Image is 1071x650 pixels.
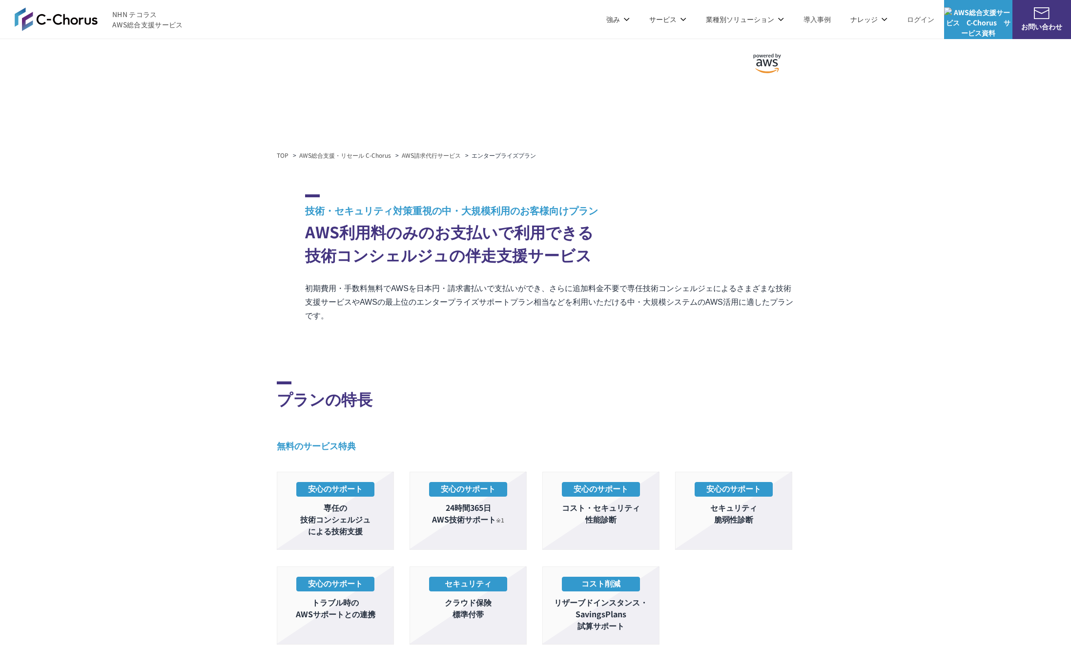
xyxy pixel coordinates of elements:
p: クラウド保険 標準付帯 [415,596,521,620]
h2: AWS利用料のみのお支払いで利用できる 技術コンシェルジュの伴走支援サービス [305,194,794,266]
span: エンタープライズプラン [436,88,635,113]
a: AWS総合支援サービス C-Chorus NHN テコラスAWS総合支援サービス [15,7,183,31]
span: NHN テコラス AWS総合支援サービス [112,9,183,30]
p: トラブル時の AWSサポートとの連携 [282,596,389,620]
a: AWS請求代行サービス [402,151,461,160]
span: 技術・セキュリティ対策重視の中・大規模利用のお客様向けプラン [305,203,794,217]
p: 24時間365日 AWS技術サポート [415,502,521,525]
a: TOP [277,151,288,160]
p: リザーブドインスタンス・ SavingsPlans 試算サポート [548,596,654,631]
p: 安心のサポート [695,482,773,497]
p: 安心のサポート [296,577,374,591]
p: サービス [649,14,686,24]
a: ログイン [907,14,934,24]
p: コスト・セキュリティ 性能診断 [548,502,654,525]
img: powered by AWS [741,49,794,78]
p: 安心のサポート [562,482,640,497]
h2: プランの特長 [277,381,794,410]
h3: 無料のサービス特典 [277,440,794,452]
p: 強み [606,14,630,24]
p: 専任の 技術コンシェルジュ による技術支援 [282,502,389,537]
a: 導入事例 [803,14,831,24]
p: コスト削減 [562,577,640,591]
p: 業種別ソリューション [706,14,784,24]
img: お問い合わせ [1034,7,1050,19]
span: ※1 [496,516,504,524]
p: 安心のサポート [296,482,374,497]
img: AWS総合支援サービス C-Chorus サービス資料 [944,7,1012,38]
p: セキュリティ [429,577,507,591]
a: AWS総合支援・リセール C-Chorus [299,151,391,160]
p: セキュリティ 脆弱性診断 [680,502,787,525]
p: 初期費用・手数料無料でAWSを日本円・請求書払いで支払いができ、さらに追加料金不要で専任技術コンシェルジェによるさまざまな技術支援サービスやAWSの最上位のエンタープライズサポートプラン相当など... [305,282,794,323]
p: ナレッジ [850,14,887,24]
p: 安心のサポート [429,482,507,497]
span: お問い合わせ [1012,21,1071,32]
span: AWS請求代行サービス [436,63,635,88]
img: AWS総合支援サービス C-Chorus [15,7,98,31]
em: エンタープライズプラン [472,151,536,159]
